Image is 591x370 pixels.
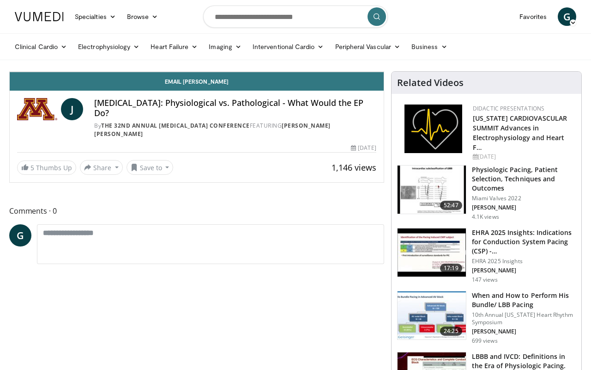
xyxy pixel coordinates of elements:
div: Didactic Presentations [473,105,574,113]
button: Share [80,160,123,175]
img: 26f76bec-f21f-4033-a509-d318a599fea9.150x105_q85_crop-smart_upscale.jpg [398,291,466,339]
a: Clinical Cardio [9,37,72,56]
a: J [61,98,83,120]
h4: [MEDICAL_DATA]: Physiological vs. Pathological - What Would the EP Do? [94,98,376,118]
a: 5 Thumbs Up [17,160,76,175]
a: Electrophysiology [72,37,145,56]
a: The 32nd Annual [MEDICAL_DATA] Conference [101,122,250,129]
a: Email [PERSON_NAME] [10,72,384,91]
span: 1,146 views [332,162,376,173]
h3: Physiologic Pacing, Patient Selection, Techniques and Outcomes [472,165,576,193]
img: VuMedi Logo [15,12,64,21]
span: 5 [30,163,34,172]
a: Business [406,37,453,56]
span: 17:19 [440,264,462,273]
a: [PERSON_NAME] [PERSON_NAME] [94,122,331,138]
a: 24:25 When and How to Perform His Bundle/ LBB Pacing 10th Annual [US_STATE] Heart Rhythm Symposiu... [397,291,576,345]
a: Heart Failure [145,37,203,56]
div: [DATE] [473,153,574,161]
p: [PERSON_NAME] [472,328,576,335]
button: Save to [127,160,174,175]
a: Browse [121,7,164,26]
a: [US_STATE] CARDIOVASCULAR SUMMIT Advances in Electrophysiology and Heart F… [473,114,567,152]
p: 4.1K views [472,213,499,221]
h4: Related Videos [397,77,464,88]
a: Imaging [203,37,247,56]
span: 52:47 [440,201,462,210]
a: Specialties [69,7,121,26]
p: 10th Annual [US_STATE] Heart Rhythm Symposium [472,311,576,326]
a: G [9,224,31,247]
p: [PERSON_NAME] [472,267,576,274]
p: Miami Valves 2022 [472,195,576,202]
a: 52:47 Physiologic Pacing, Patient Selection, Techniques and Outcomes Miami Valves 2022 [PERSON_NA... [397,165,576,221]
img: 1860aa7a-ba06-47e3-81a4-3dc728c2b4cf.png.150x105_q85_autocrop_double_scale_upscale_version-0.2.png [404,105,462,153]
p: 699 views [472,337,498,345]
span: 24:25 [440,327,462,336]
p: 147 views [472,276,498,284]
img: The 32nd Annual Cardiac Arrhythmias Conference [17,98,57,120]
h3: EHRA 2025 Insights: Indications for Conduction System Pacing (CSP) -… [472,228,576,256]
input: Search topics, interventions [203,6,388,28]
div: [DATE] [351,144,376,152]
p: EHRA 2025 Insights [472,258,576,265]
div: By FEATURING [94,122,376,138]
h3: When and How to Perform His Bundle/ LBB Pacing [472,291,576,309]
img: 1190cdae-34f8-4da3-8a3e-0c6a588fe0e0.150x105_q85_crop-smart_upscale.jpg [398,228,466,277]
p: [PERSON_NAME] [472,204,576,211]
a: Favorites [514,7,552,26]
a: G [558,7,576,26]
a: Interventional Cardio [247,37,330,56]
span: Comments 0 [9,205,384,217]
a: 17:19 EHRA 2025 Insights: Indications for Conduction System Pacing (CSP) -… EHRA 2025 Insights [P... [397,228,576,284]
img: afb51a12-79cb-48e6-a9ec-10161d1361b5.150x105_q85_crop-smart_upscale.jpg [398,166,466,214]
a: Peripheral Vascular [330,37,406,56]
